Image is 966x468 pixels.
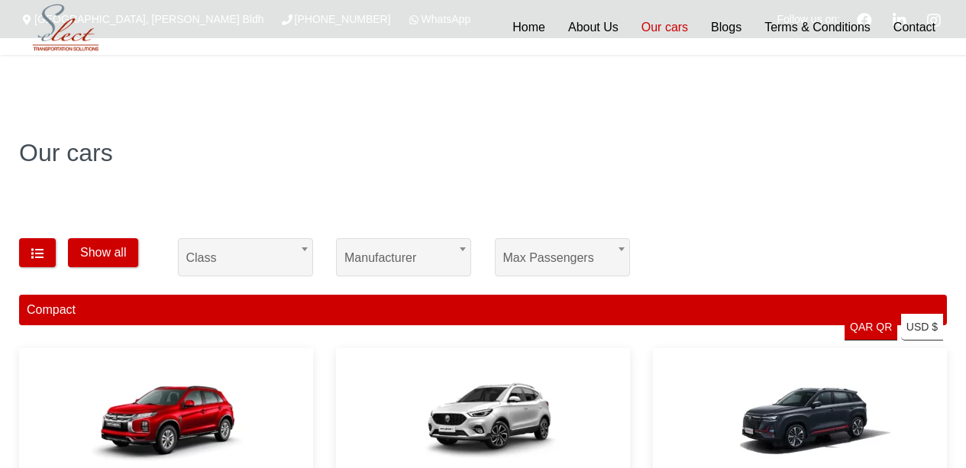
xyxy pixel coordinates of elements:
[344,239,463,277] span: Manufacturer
[503,239,622,277] span: Max passengers
[19,295,947,325] div: Compact
[186,239,305,277] span: Class
[495,238,630,276] span: Max passengers
[178,238,313,276] span: Class
[23,2,108,54] img: Select Rent a Car
[19,140,947,165] h1: Our cars
[901,314,943,341] a: USD $
[845,314,897,341] a: QAR QR
[68,238,138,267] button: Show all
[336,238,471,276] span: Manufacturer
